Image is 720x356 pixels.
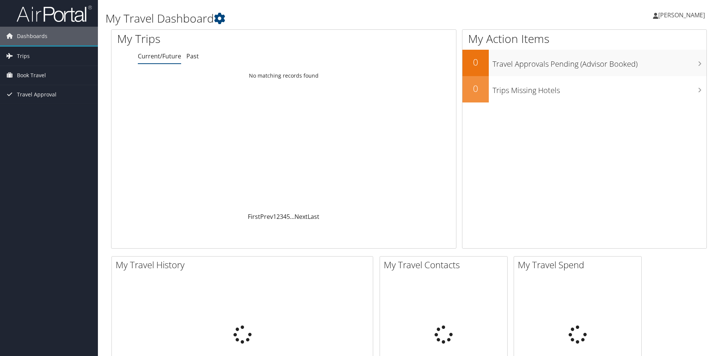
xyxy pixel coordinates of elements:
[186,52,199,60] a: Past
[462,76,706,102] a: 0Trips Missing Hotels
[287,212,290,221] a: 5
[518,258,641,271] h2: My Travel Spend
[248,212,260,221] a: First
[493,81,706,96] h3: Trips Missing Hotels
[105,11,510,26] h1: My Travel Dashboard
[116,258,373,271] h2: My Travel History
[276,212,280,221] a: 2
[280,212,283,221] a: 3
[17,5,92,23] img: airportal-logo.png
[462,56,489,69] h2: 0
[17,47,30,66] span: Trips
[17,66,46,85] span: Book Travel
[117,31,307,47] h1: My Trips
[658,11,705,19] span: [PERSON_NAME]
[290,212,294,221] span: …
[283,212,287,221] a: 4
[308,212,319,221] a: Last
[294,212,308,221] a: Next
[653,4,712,26] a: [PERSON_NAME]
[111,69,456,83] td: No matching records found
[462,31,706,47] h1: My Action Items
[17,27,47,46] span: Dashboards
[462,82,489,95] h2: 0
[493,55,706,69] h3: Travel Approvals Pending (Advisor Booked)
[462,50,706,76] a: 0Travel Approvals Pending (Advisor Booked)
[138,52,181,60] a: Current/Future
[384,258,507,271] h2: My Travel Contacts
[260,212,273,221] a: Prev
[17,85,56,104] span: Travel Approval
[273,212,276,221] a: 1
